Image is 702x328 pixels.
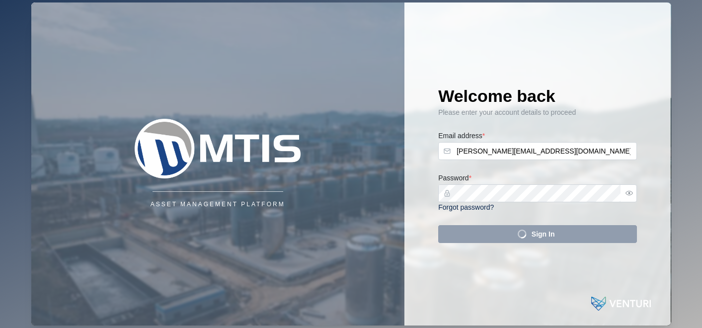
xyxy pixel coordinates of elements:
[438,203,494,211] a: Forgot password?
[438,107,637,118] div: Please enter your account details to proceed
[438,173,471,184] label: Password
[438,131,485,142] label: Email address
[118,119,317,178] img: Company Logo
[438,142,637,160] input: Enter your email
[438,85,637,107] h1: Welcome back
[591,294,651,314] img: Powered by: Venturi
[151,200,285,209] div: Asset Management Platform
